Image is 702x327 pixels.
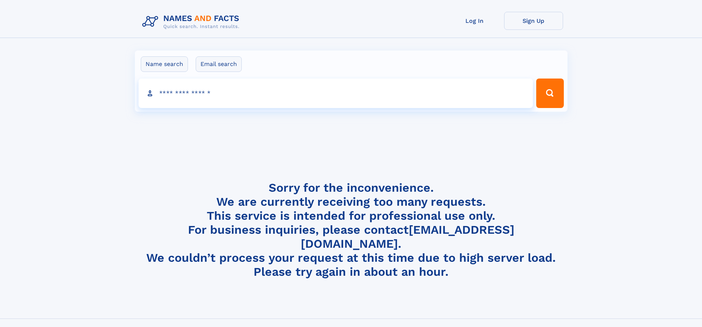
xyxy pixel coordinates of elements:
[139,12,245,32] img: Logo Names and Facts
[536,79,563,108] button: Search Button
[196,56,242,72] label: Email search
[301,223,514,251] a: [EMAIL_ADDRESS][DOMAIN_NAME]
[141,56,188,72] label: Name search
[504,12,563,30] a: Sign Up
[445,12,504,30] a: Log In
[139,79,533,108] input: search input
[139,181,563,279] h4: Sorry for the inconvenience. We are currently receiving too many requests. This service is intend...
